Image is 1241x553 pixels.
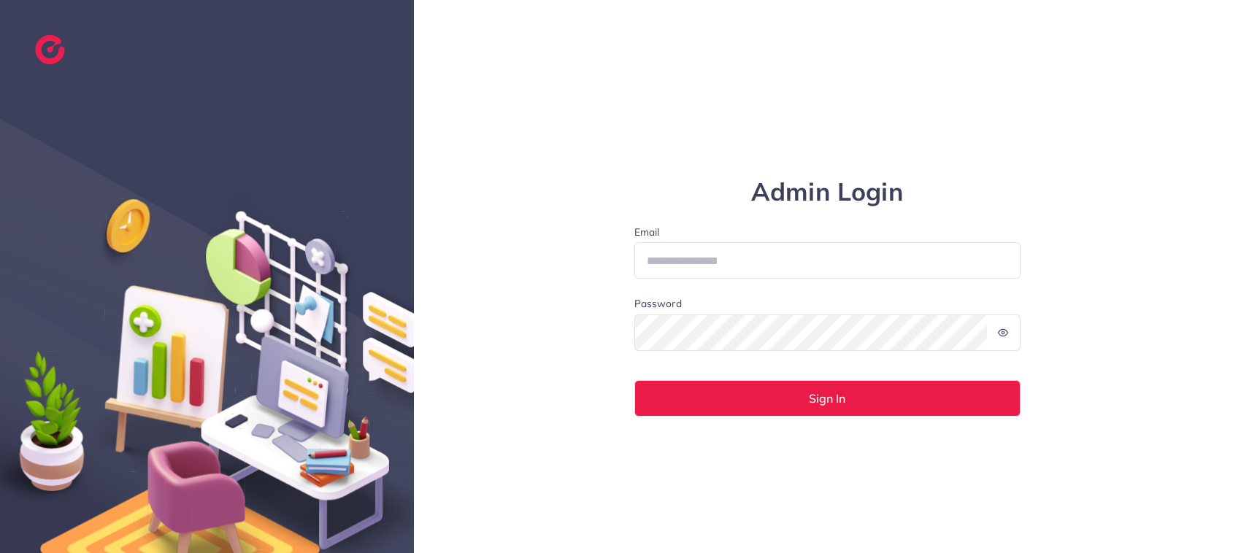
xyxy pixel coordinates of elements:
label: Email [634,225,1021,239]
img: logo [35,35,65,64]
label: Password [634,296,682,311]
button: Sign In [634,380,1021,417]
span: Sign In [809,392,845,404]
h1: Admin Login [634,177,1021,207]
